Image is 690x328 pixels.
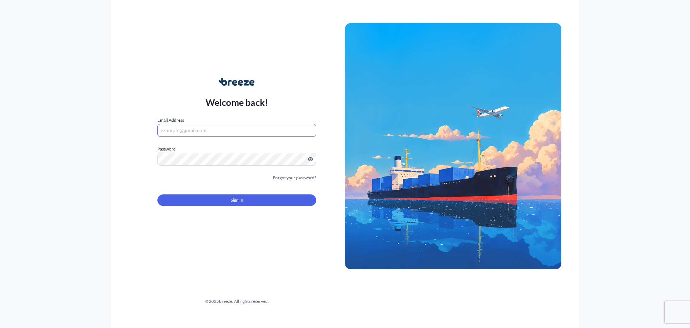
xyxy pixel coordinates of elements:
div: © 2025 Breeze. All rights reserved. [129,298,345,305]
button: Show password [308,156,313,162]
input: example@gmail.com [157,124,316,137]
a: Forgot your password? [273,174,316,181]
label: Password [157,145,316,153]
span: Sign In [231,197,243,204]
label: Email Address [157,117,184,124]
img: Ship illustration [345,23,561,269]
button: Sign In [157,194,316,206]
p: Welcome back! [206,96,268,108]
